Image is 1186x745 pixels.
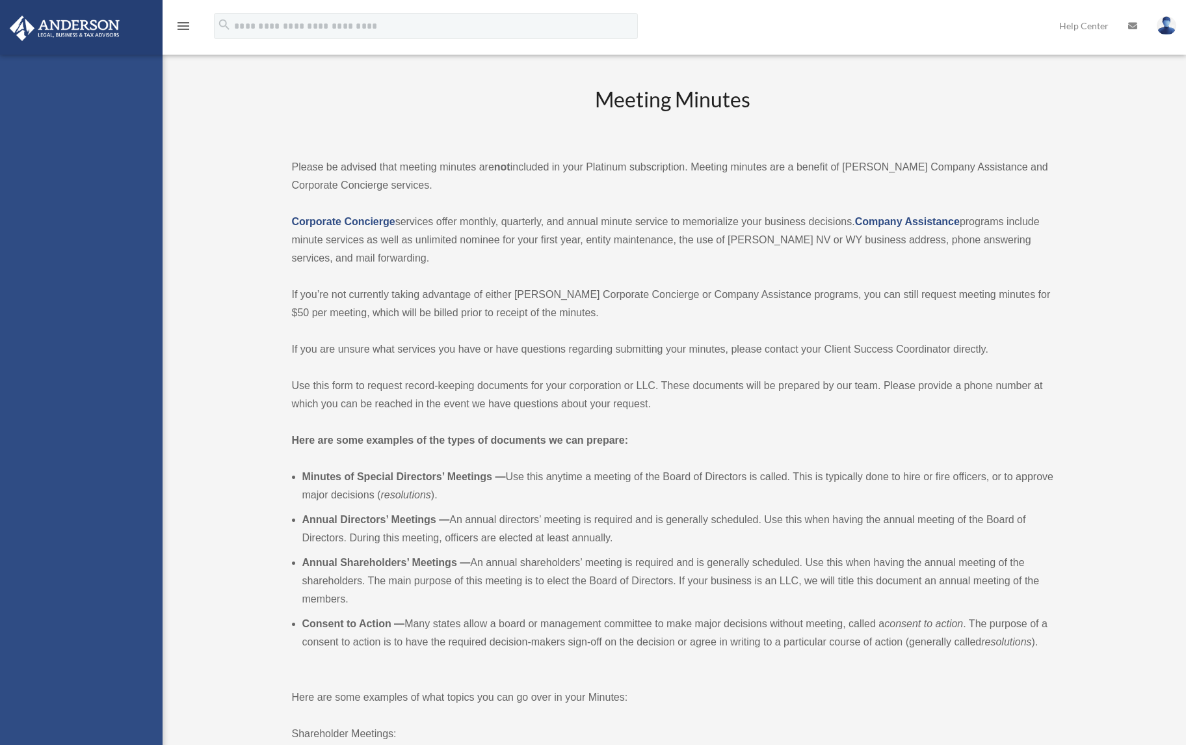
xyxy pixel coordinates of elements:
[936,618,964,629] em: action
[302,468,1054,504] li: Use this anytime a meeting of the Board of Directors is called. This is typically done to hire or...
[302,554,1054,608] li: An annual shareholders’ meeting is required and is generally scheduled. Use this when having the ...
[302,615,1054,651] li: Many states allow a board or management committee to make major decisions without meeting, called...
[380,489,430,500] em: resolutions
[292,340,1054,359] p: If you are unsure what services you have or have questions regarding submitting your minutes, ple...
[302,557,471,568] b: Annual Shareholders’ Meetings —
[302,511,1054,547] li: An annual directors’ meeting is required and is generally scheduled. Use this when having the ann...
[292,158,1054,195] p: Please be advised that meeting minutes are included in your Platinum subscription. Meeting minute...
[855,216,960,227] a: Company Assistance
[302,618,405,629] b: Consent to Action —
[292,213,1054,267] p: services offer monthly, quarterly, and annual minute service to memorialize your business decisio...
[176,18,191,34] i: menu
[292,85,1054,139] h2: Meeting Minutes
[302,514,450,525] b: Annual Directors’ Meetings —
[292,377,1054,413] p: Use this form to request record-keeping documents for your corporation or LLC. These documents wi...
[217,18,231,32] i: search
[884,618,932,629] em: consent to
[494,161,510,172] strong: not
[292,286,1054,322] p: If you’re not currently taking advantage of either [PERSON_NAME] Corporate Concierge or Company A...
[292,688,1054,707] p: Here are some examples of what topics you can go over in your Minutes:
[981,636,1031,647] em: resolutions
[176,23,191,34] a: menu
[1157,16,1176,35] img: User Pic
[302,471,506,482] b: Minutes of Special Directors’ Meetings —
[292,216,395,227] a: Corporate Concierge
[6,16,124,41] img: Anderson Advisors Platinum Portal
[292,435,629,446] strong: Here are some examples of the types of documents we can prepare:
